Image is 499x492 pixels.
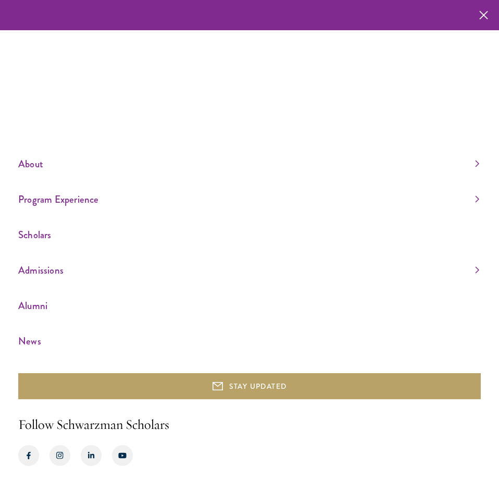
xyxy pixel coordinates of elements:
[18,333,479,350] a: News
[18,226,479,243] a: Scholars
[18,373,481,399] button: STAY UPDATED
[18,191,479,208] a: Program Experience
[18,297,479,314] a: Alumni
[18,415,481,435] h2: Follow Schwarzman Scholars
[18,155,479,173] a: About
[18,262,479,279] a: Admissions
